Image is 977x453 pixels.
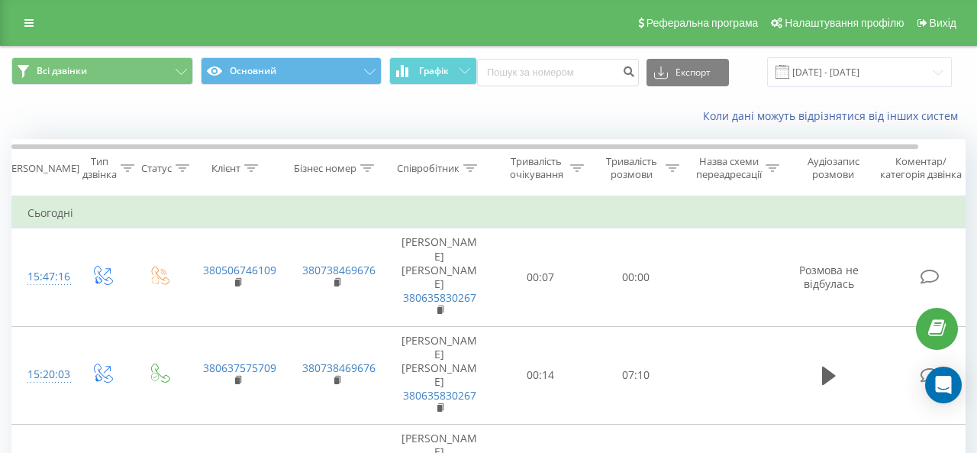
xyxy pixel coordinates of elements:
[386,228,493,326] td: [PERSON_NAME] [PERSON_NAME]
[493,326,588,424] td: 00:14
[601,155,662,181] div: Тривалість розмови
[925,367,962,403] div: Open Intercom Messenger
[27,262,58,292] div: 15:47:16
[302,361,376,375] a: 380738469676
[302,263,376,277] a: 380738469676
[386,326,493,424] td: [PERSON_NAME] [PERSON_NAME]
[493,228,588,326] td: 00:07
[799,263,859,291] span: Розмова не відбулась
[141,162,172,175] div: Статус
[397,162,459,175] div: Співробітник
[201,57,382,85] button: Основний
[646,59,729,86] button: Експорт
[27,360,58,390] div: 15:20:03
[785,17,904,29] span: Налаштування профілю
[796,155,870,181] div: Аудіозапис розмови
[37,65,87,77] span: Всі дзвінки
[703,108,966,123] a: Коли дані можуть відрізнятися вiд інших систем
[419,66,449,76] span: Графік
[11,57,193,85] button: Всі дзвінки
[2,162,79,175] div: [PERSON_NAME]
[294,162,356,175] div: Бізнес номер
[203,361,276,375] a: 380637575709
[588,228,684,326] td: 00:00
[403,290,476,305] a: 380635830267
[477,59,639,86] input: Пошук за номером
[211,162,240,175] div: Клієнт
[82,155,117,181] div: Тип дзвінка
[403,388,476,403] a: 380635830267
[389,57,477,85] button: Графік
[203,263,276,277] a: 380506746109
[696,155,762,181] div: Назва схеми переадресації
[930,17,956,29] span: Вихід
[588,326,684,424] td: 07:10
[646,17,759,29] span: Реферальна програма
[506,155,566,181] div: Тривалість очікування
[876,155,966,181] div: Коментар/категорія дзвінка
